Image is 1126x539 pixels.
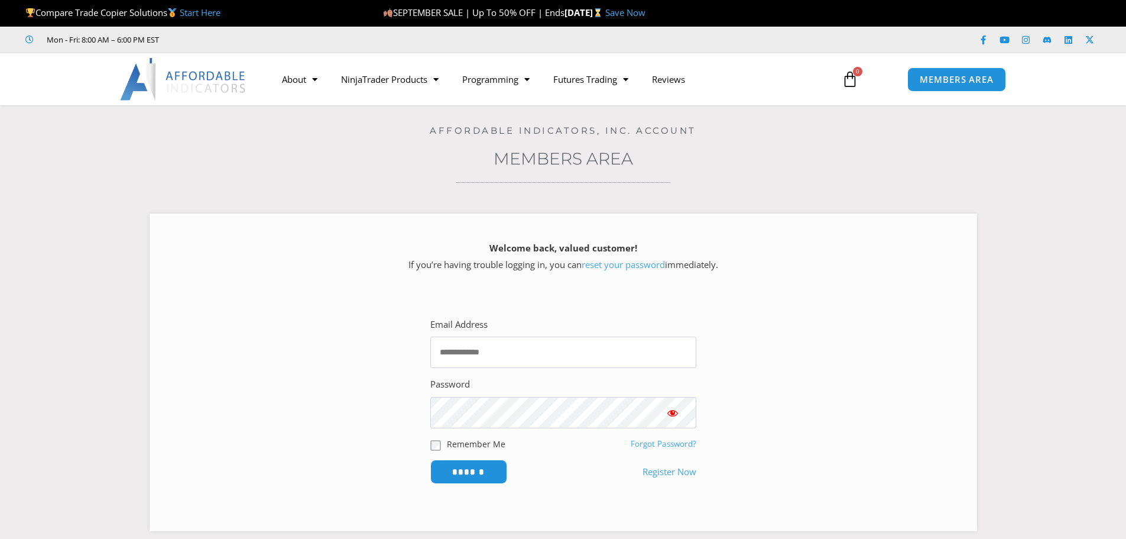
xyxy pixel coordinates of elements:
strong: [DATE] [564,7,605,18]
button: Show password [649,397,696,428]
img: 🍂 [384,8,392,17]
a: Start Here [180,7,220,18]
iframe: Customer reviews powered by Trustpilot [176,34,353,46]
label: Email Address [430,317,488,333]
span: Compare Trade Copier Solutions [25,7,220,18]
a: Futures Trading [541,66,640,93]
span: MEMBERS AREA [920,75,994,84]
span: 0 [853,67,862,76]
img: 🏆 [26,8,35,17]
a: Members Area [494,149,633,169]
a: Reviews [640,66,697,93]
a: 0 [824,62,876,96]
nav: Menu [270,66,828,93]
strong: Welcome back, valued customer! [489,242,637,254]
img: LogoAI | Affordable Indicators – NinjaTrader [120,58,247,101]
p: If you’re having trouble logging in, you can immediately. [170,240,956,273]
span: Mon - Fri: 8:00 AM – 6:00 PM EST [44,33,159,47]
a: reset your password [582,259,665,270]
img: 🥇 [168,8,177,17]
a: Programming [450,66,541,93]
label: Password [430,376,470,393]
span: SEPTEMBER SALE | Up To 50% OFF | Ends [383,7,564,18]
a: Forgot Password? [631,438,696,449]
a: NinjaTrader Products [329,66,450,93]
a: Affordable Indicators, Inc. Account [430,125,696,136]
img: ⌛ [593,8,602,17]
label: Remember Me [447,438,505,450]
a: Register Now [642,464,696,480]
a: MEMBERS AREA [907,67,1006,92]
a: About [270,66,329,93]
a: Save Now [605,7,645,18]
